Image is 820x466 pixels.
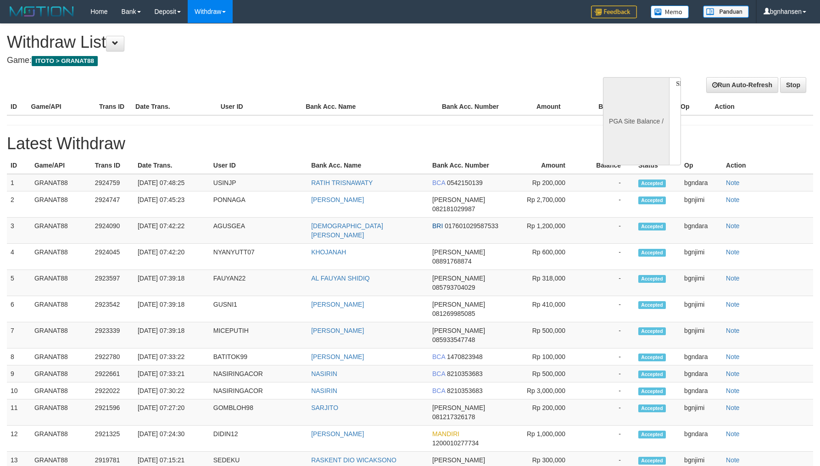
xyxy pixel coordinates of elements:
[134,174,210,191] td: [DATE] 07:48:25
[638,301,666,309] span: Accepted
[95,98,132,115] th: Trans ID
[432,310,475,317] span: 081269985085
[579,365,635,382] td: -
[579,348,635,365] td: -
[579,174,635,191] td: -
[210,296,307,322] td: GUSNI1
[7,322,31,348] td: 7
[311,196,364,203] a: [PERSON_NAME]
[432,179,445,186] span: BCA
[311,179,373,186] a: RATIH TRISNAWATY
[638,387,666,395] span: Accepted
[311,222,383,239] a: [DEMOGRAPHIC_DATA][PERSON_NAME]
[134,270,210,296] td: [DATE] 07:39:18
[579,382,635,399] td: -
[91,365,134,382] td: 2922661
[311,301,364,308] a: [PERSON_NAME]
[726,456,740,464] a: Note
[726,430,740,438] a: Note
[7,98,28,115] th: ID
[31,157,91,174] th: Game/API
[579,191,635,218] td: -
[7,382,31,399] td: 10
[7,244,31,270] td: 4
[681,399,722,426] td: bgnjimi
[432,370,445,377] span: BCA
[681,218,722,244] td: bgndara
[311,248,346,256] a: KHOJANAH
[91,426,134,452] td: 2921325
[509,191,579,218] td: Rp 2,700,000
[638,197,666,204] span: Accepted
[210,218,307,244] td: AGUSGEA
[509,322,579,348] td: Rp 500,000
[210,244,307,270] td: NYANYUTT07
[31,399,91,426] td: GRANAT88
[579,270,635,296] td: -
[7,399,31,426] td: 11
[432,248,485,256] span: [PERSON_NAME]
[7,218,31,244] td: 3
[432,258,472,265] span: 08891768874
[429,157,509,174] th: Bank Acc. Number
[217,98,302,115] th: User ID
[509,244,579,270] td: Rp 600,000
[591,6,637,18] img: Feedback.jpg
[28,98,95,115] th: Game/API
[726,327,740,334] a: Note
[134,191,210,218] td: [DATE] 07:45:23
[432,222,443,230] span: BRI
[210,399,307,426] td: GOMBLOH98
[210,382,307,399] td: NASIRINGACOR
[210,426,307,452] td: DIDIN12
[635,157,681,174] th: Status
[575,98,637,115] th: Balance
[726,179,740,186] a: Note
[7,426,31,452] td: 12
[432,353,445,360] span: BCA
[509,399,579,426] td: Rp 200,000
[311,275,370,282] a: AL FAUYAN SHIDIQ
[579,244,635,270] td: -
[445,222,498,230] span: 017601029587533
[509,174,579,191] td: Rp 200,000
[638,371,666,378] span: Accepted
[31,322,91,348] td: GRANAT88
[7,135,813,153] h1: Latest Withdraw
[432,413,475,421] span: 081217326178
[91,322,134,348] td: 2923339
[722,157,813,174] th: Action
[638,431,666,438] span: Accepted
[681,382,722,399] td: bgndara
[311,370,337,377] a: NASIRIN
[210,174,307,191] td: USINJP
[31,382,91,399] td: GRANAT88
[432,275,485,282] span: [PERSON_NAME]
[432,439,479,447] span: 1200010277734
[134,426,210,452] td: [DATE] 07:24:30
[134,296,210,322] td: [DATE] 07:39:18
[681,270,722,296] td: bgnjimi
[210,270,307,296] td: FAUYAN22
[31,348,91,365] td: GRANAT88
[726,353,740,360] a: Note
[31,270,91,296] td: GRANAT88
[132,98,217,115] th: Date Trans.
[432,284,475,291] span: 085793704029
[681,244,722,270] td: bgnjimi
[91,191,134,218] td: 2924747
[681,191,722,218] td: bgnjimi
[91,218,134,244] td: 2924090
[509,348,579,365] td: Rp 100,000
[432,404,485,411] span: [PERSON_NAME]
[311,353,364,360] a: [PERSON_NAME]
[91,174,134,191] td: 2924759
[302,98,438,115] th: Bank Acc. Name
[134,244,210,270] td: [DATE] 07:42:20
[432,387,445,394] span: BCA
[509,218,579,244] td: Rp 1,200,000
[31,174,91,191] td: GRANAT88
[7,174,31,191] td: 1
[210,191,307,218] td: PONNAGA
[31,296,91,322] td: GRANAT88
